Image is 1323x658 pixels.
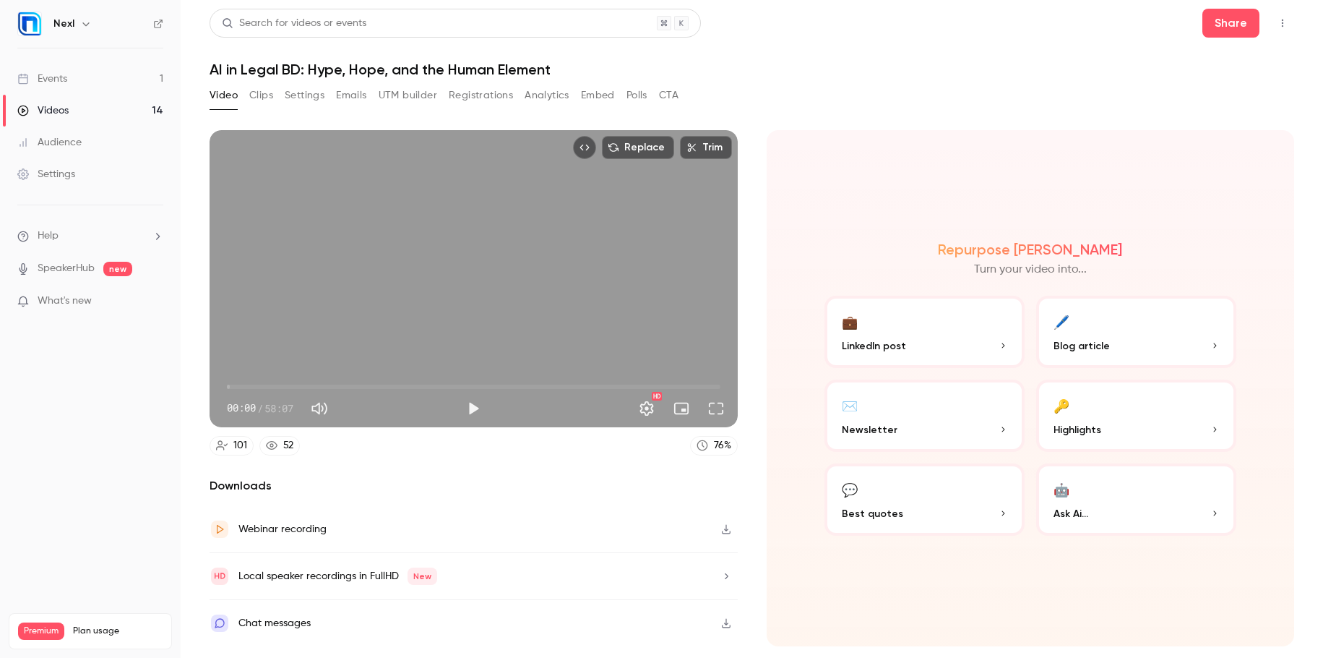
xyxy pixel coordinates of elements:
[602,136,674,159] button: Replace
[459,394,488,423] button: Play
[449,84,513,107] button: Registrations
[18,623,64,640] span: Premium
[1271,12,1294,35] button: Top Bar Actions
[1053,338,1110,354] span: Blog article
[938,241,1122,258] h2: Repurpose [PERSON_NAME]
[1053,422,1101,437] span: Highlights
[283,438,293,453] div: 52
[842,310,858,333] div: 💼
[305,394,334,423] button: Mute
[1036,380,1236,452] button: 🔑Highlights
[1053,310,1069,333] div: 🖊️
[842,338,906,354] span: LinkedIn post
[1036,463,1236,536] button: 🤖Ask Ai...
[17,228,163,244] li: help-dropdown-opener
[652,392,662,401] div: HD
[259,436,300,456] a: 52
[632,394,661,423] button: Settings
[38,228,59,244] span: Help
[238,568,437,585] div: Local speaker recordings in FullHD
[17,135,82,150] div: Audience
[573,136,596,159] button: Embed video
[1036,296,1236,368] button: 🖊️Blog article
[824,380,1025,452] button: ✉️Newsletter
[842,478,858,500] div: 💬
[17,103,69,118] div: Videos
[227,401,293,416] div: 00:00
[824,296,1025,368] button: 💼LinkedIn post
[974,261,1087,278] p: Turn your video into...
[680,136,732,159] button: Trim
[233,438,247,453] div: 101
[702,394,731,423] button: Full screen
[842,394,858,416] div: ✉️
[690,436,738,456] a: 76%
[249,84,273,107] button: Clips
[1053,394,1069,416] div: 🔑
[842,422,897,437] span: Newsletter
[17,167,75,181] div: Settings
[626,84,647,107] button: Polls
[38,294,92,309] span: What's new
[257,401,263,416] span: /
[714,438,731,453] div: 76 %
[581,84,615,107] button: Embed
[824,463,1025,536] button: 💬Best quotes
[1202,9,1259,38] button: Share
[336,84,366,107] button: Emails
[210,477,738,495] h2: Downloads
[264,401,293,416] span: 58:07
[659,84,678,107] button: CTA
[408,568,437,585] span: New
[210,61,1294,78] h1: AI in Legal BD: Hype, Hope, and the Human Element
[210,436,254,456] a: 101
[238,521,327,538] div: Webinar recording
[525,84,569,107] button: Analytics
[1053,506,1088,521] span: Ask Ai...
[667,394,696,423] button: Turn on miniplayer
[18,12,41,35] img: Nexl
[53,17,74,31] h6: Nexl
[842,506,903,521] span: Best quotes
[103,262,132,276] span: new
[222,16,366,31] div: Search for videos or events
[1053,478,1069,500] div: 🤖
[17,72,67,86] div: Events
[210,84,238,107] button: Video
[73,625,163,637] span: Plan usage
[285,84,324,107] button: Settings
[38,261,95,276] a: SpeakerHub
[238,615,311,632] div: Chat messages
[379,84,437,107] button: UTM builder
[227,401,256,416] span: 00:00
